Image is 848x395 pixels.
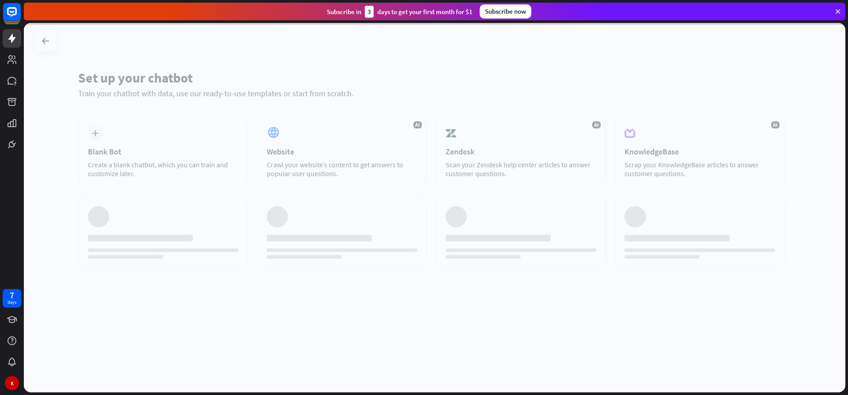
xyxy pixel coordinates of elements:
[8,299,16,305] div: days
[5,376,19,390] div: K
[480,4,531,19] div: Subscribe now
[327,6,473,18] div: Subscribe in days to get your first month for $1
[10,291,14,299] div: 7
[365,6,374,18] div: 3
[3,289,21,308] a: 7 days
